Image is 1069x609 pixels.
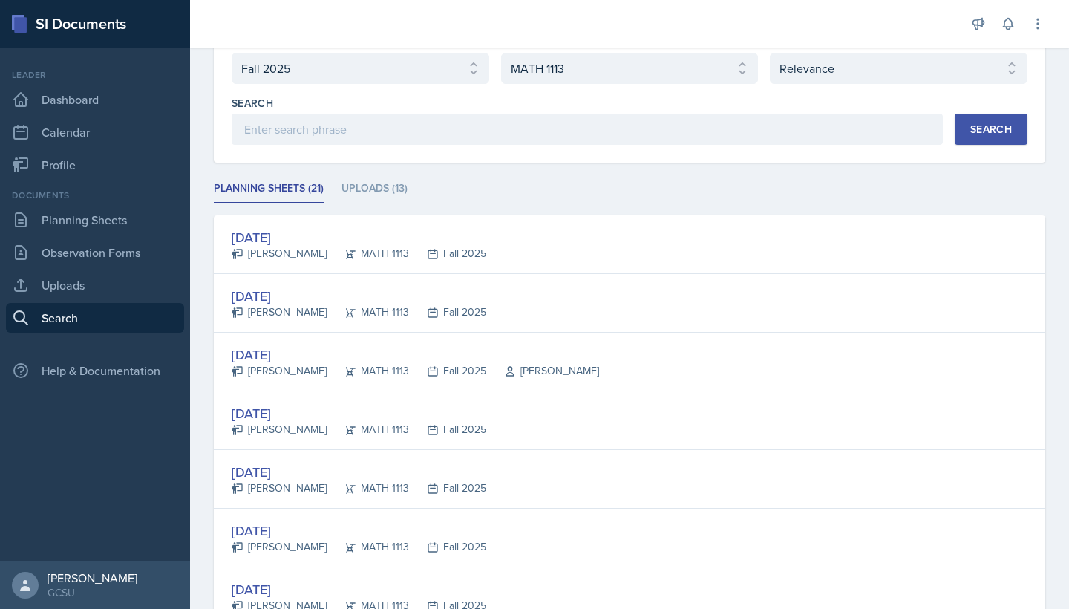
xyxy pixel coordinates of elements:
a: Planning Sheets [6,205,184,235]
a: Search [6,303,184,333]
div: Documents [6,189,184,202]
div: GCSU [48,585,137,600]
div: [PERSON_NAME] [48,570,137,585]
div: [PERSON_NAME] [232,304,327,320]
div: Search [970,123,1012,135]
div: [DATE] [232,286,486,306]
div: MATH 1113 [327,422,409,437]
div: MATH 1113 [327,481,409,496]
div: Fall 2025 [409,481,486,496]
div: [DATE] [232,521,486,541]
div: [DATE] [232,403,486,423]
div: [PERSON_NAME] [486,363,599,379]
div: [PERSON_NAME] [232,539,327,555]
div: Fall 2025 [409,363,486,379]
div: [PERSON_NAME] [232,422,327,437]
div: [DATE] [232,462,486,482]
a: Uploads [6,270,184,300]
div: Leader [6,68,184,82]
div: MATH 1113 [327,304,409,320]
div: Help & Documentation [6,356,184,385]
div: MATH 1113 [327,363,409,379]
div: Fall 2025 [409,304,486,320]
li: Planning Sheets (21) [214,175,324,203]
div: [PERSON_NAME] [232,246,327,261]
div: Fall 2025 [409,246,486,261]
input: Enter search phrase [232,114,943,145]
label: Search [232,96,273,111]
a: Profile [6,150,184,180]
a: Observation Forms [6,238,184,267]
div: Fall 2025 [409,539,486,555]
button: Search [955,114,1027,145]
div: [DATE] [232,579,486,599]
div: Fall 2025 [409,422,486,437]
a: Dashboard [6,85,184,114]
div: [DATE] [232,345,599,365]
li: Uploads (13) [341,175,408,203]
div: [PERSON_NAME] [232,481,327,496]
div: MATH 1113 [327,246,409,261]
div: MATH 1113 [327,539,409,555]
div: [DATE] [232,227,486,247]
a: Calendar [6,117,184,147]
div: [PERSON_NAME] [232,363,327,379]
